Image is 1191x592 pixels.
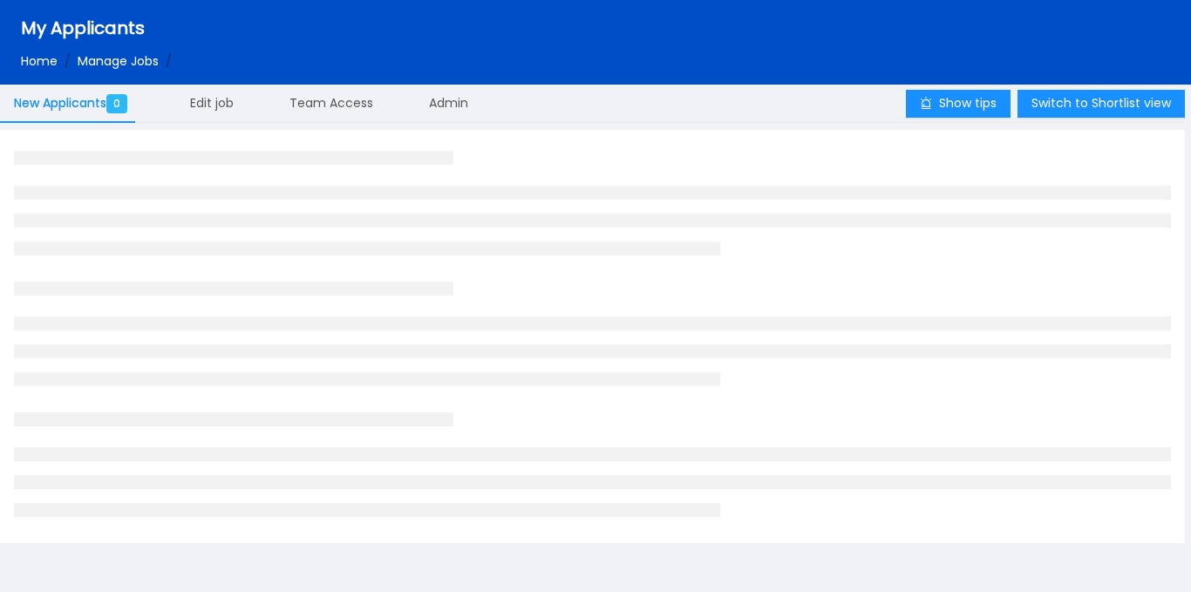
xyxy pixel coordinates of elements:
[1017,90,1185,118] button: Switch to Shortlist view
[65,52,71,70] span: /
[21,16,145,40] span: My Applicants
[106,94,127,113] span: 0
[21,52,58,70] a: Home
[906,90,1011,118] button: icon: alertShow tips
[429,94,468,112] span: Admin
[78,52,159,70] a: Manage Jobs
[166,52,172,70] span: /
[14,94,134,112] span: New Applicants
[289,94,373,112] span: Team Access
[190,94,234,112] span: Edit job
